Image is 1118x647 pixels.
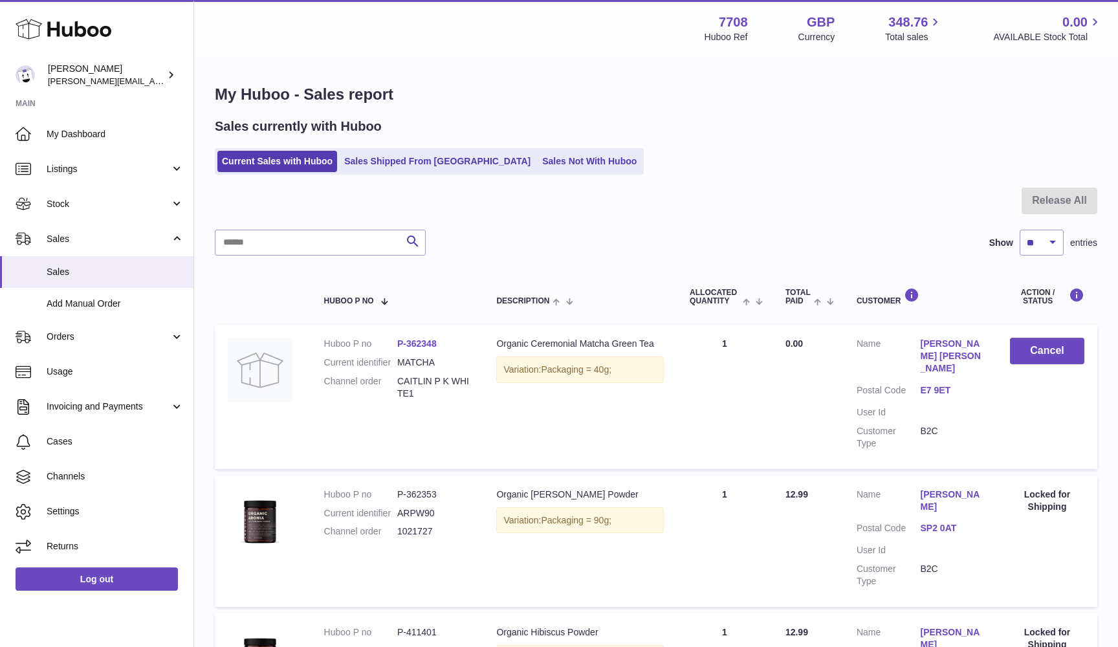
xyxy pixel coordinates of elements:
[16,65,35,85] img: victor@erbology.co
[47,198,170,210] span: Stock
[496,626,664,639] div: Organic Hibiscus Powder
[1010,288,1084,305] div: Action / Status
[989,237,1013,249] label: Show
[324,488,397,501] dt: Huboo P no
[48,76,259,86] span: [PERSON_NAME][EMAIL_ADDRESS][DOMAIN_NAME]
[857,384,921,400] dt: Postal Code
[47,298,184,310] span: Add Manual Order
[541,364,611,375] span: Packaging = 40g;
[47,331,170,343] span: Orders
[885,14,943,43] a: 348.76 Total sales
[215,118,382,135] h2: Sales currently with Huboo
[324,507,397,520] dt: Current identifier
[48,63,164,87] div: [PERSON_NAME]
[1010,338,1084,364] button: Cancel
[921,338,985,375] a: [PERSON_NAME] [PERSON_NAME]
[921,522,985,534] a: SP2 0AT
[921,488,985,513] a: [PERSON_NAME]
[397,507,470,520] dd: ARPW90
[324,356,397,369] dt: Current identifier
[47,366,184,378] span: Usage
[857,338,921,378] dt: Name
[47,163,170,175] span: Listings
[324,525,397,538] dt: Channel order
[690,289,740,305] span: ALLOCATED Quantity
[921,425,985,450] dd: B2C
[921,384,985,397] a: E7 9ET
[857,406,921,419] dt: User Id
[496,507,664,534] div: Variation:
[719,14,748,31] strong: 7708
[324,297,374,305] span: Huboo P no
[496,297,549,305] span: Description
[397,338,437,349] a: P-362348
[1062,14,1088,31] span: 0.00
[785,627,808,637] span: 12.99
[857,563,921,587] dt: Customer Type
[807,14,835,31] strong: GBP
[340,151,535,172] a: Sales Shipped From [GEOGRAPHIC_DATA]
[785,289,811,305] span: Total paid
[324,626,397,639] dt: Huboo P no
[397,488,470,501] dd: P-362353
[397,626,470,639] dd: P-411401
[228,338,292,402] img: no-photo.jpg
[921,563,985,587] dd: B2C
[47,400,170,413] span: Invoicing and Payments
[324,375,397,400] dt: Channel order
[677,325,773,468] td: 1
[47,505,184,518] span: Settings
[541,515,611,525] span: Packaging = 90g;
[47,266,184,278] span: Sales
[324,338,397,350] dt: Huboo P no
[888,14,928,31] span: 348.76
[1070,237,1097,249] span: entries
[16,567,178,591] a: Log out
[798,31,835,43] div: Currency
[538,151,641,172] a: Sales Not With Huboo
[885,31,943,43] span: Total sales
[217,151,337,172] a: Current Sales with Huboo
[705,31,748,43] div: Huboo Ref
[496,356,664,383] div: Variation:
[397,375,470,400] dd: CAITLIN P K WHITE1
[397,525,470,538] dd: 1021727
[47,540,184,553] span: Returns
[47,470,184,483] span: Channels
[857,522,921,538] dt: Postal Code
[857,288,984,305] div: Customer
[47,233,170,245] span: Sales
[857,425,921,450] dt: Customer Type
[397,356,470,369] dd: MATCHA
[993,31,1102,43] span: AVAILABLE Stock Total
[785,489,808,499] span: 12.99
[677,476,773,607] td: 1
[496,488,664,501] div: Organic [PERSON_NAME] Powder
[993,14,1102,43] a: 0.00 AVAILABLE Stock Total
[857,544,921,556] dt: User Id
[215,84,1097,105] h1: My Huboo - Sales report
[857,488,921,516] dt: Name
[496,338,664,350] div: Organic Ceremonial Matcha Green Tea
[47,128,184,140] span: My Dashboard
[228,488,292,553] img: 77081700557665.jpg
[47,435,184,448] span: Cases
[1010,488,1084,513] div: Locked for Shipping
[785,338,803,349] span: 0.00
